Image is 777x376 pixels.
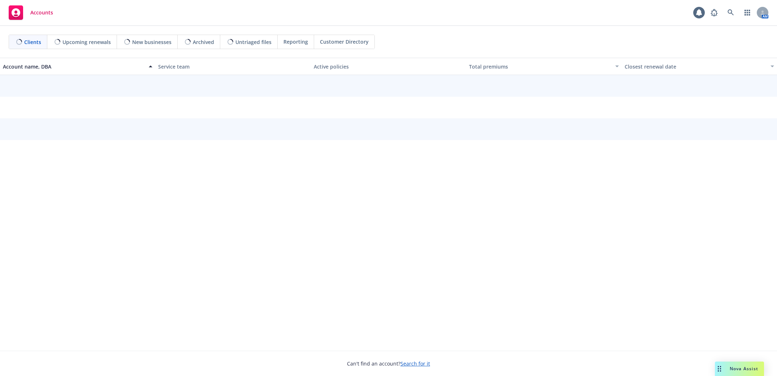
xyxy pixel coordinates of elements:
span: Nova Assist [730,366,758,372]
button: Active policies [311,58,466,75]
span: Reporting [283,38,308,45]
a: Search for it [400,360,430,367]
div: Account name, DBA [3,63,144,70]
a: Accounts [6,3,56,23]
button: Nova Assist [715,362,764,376]
div: Active policies [314,63,463,70]
div: Drag to move [715,362,724,376]
span: Accounts [30,10,53,16]
span: Clients [24,38,41,46]
a: Switch app [740,5,755,20]
a: Search [724,5,738,20]
span: Can't find an account? [347,360,430,367]
span: Customer Directory [320,38,369,45]
span: Archived [193,38,214,46]
button: Service team [155,58,311,75]
div: Total premiums [469,63,611,70]
a: Report a Bug [707,5,721,20]
button: Closest renewal date [622,58,777,75]
span: Untriaged files [235,38,272,46]
span: New businesses [132,38,172,46]
div: Service team [158,63,308,70]
button: Total premiums [466,58,621,75]
span: Upcoming renewals [62,38,111,46]
div: Closest renewal date [625,63,766,70]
